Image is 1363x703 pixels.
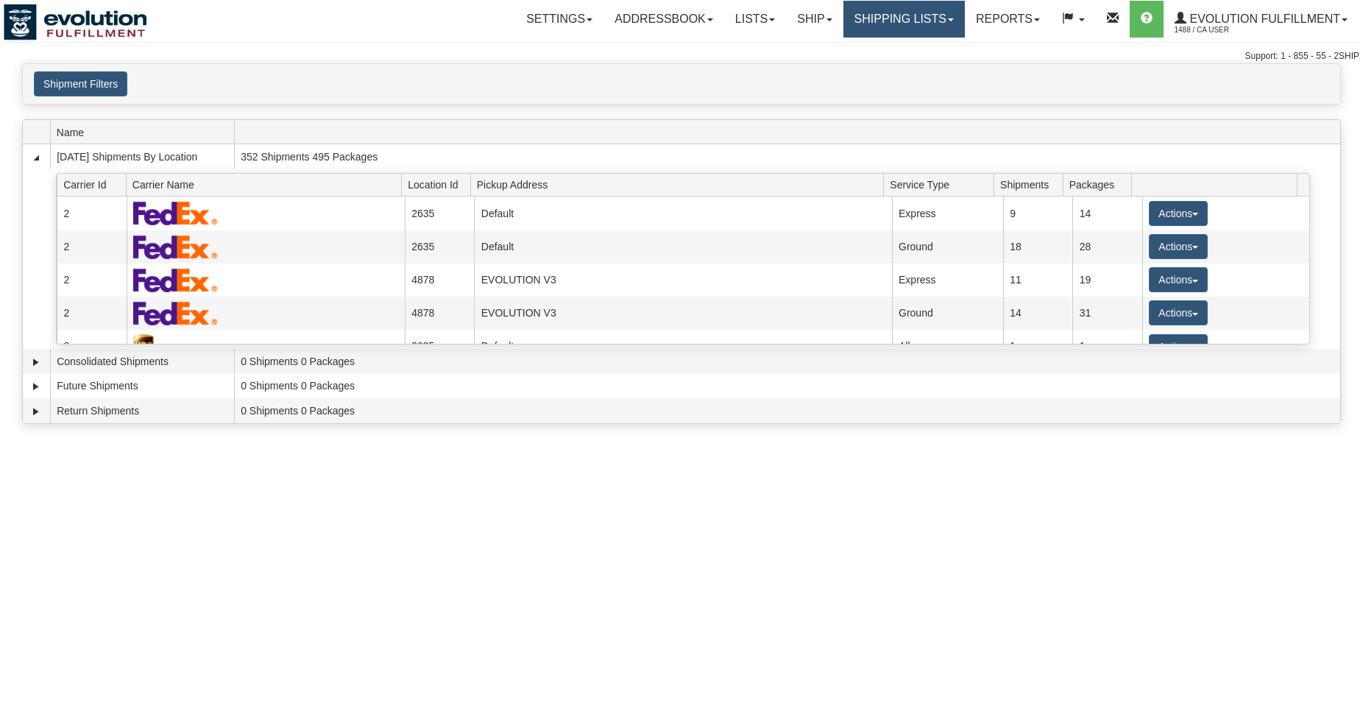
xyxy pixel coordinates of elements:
td: 28 [1072,230,1142,264]
button: Actions [1149,267,1208,292]
td: Default [474,230,891,264]
span: Pickup Address [477,173,884,196]
a: Addressbook [603,1,724,38]
td: 4878 [405,297,475,330]
td: 352 Shipments 495 Packages [234,144,1340,169]
td: Express [892,264,1003,297]
td: Express [892,197,1003,230]
td: Default [474,197,891,230]
button: Actions [1149,300,1208,325]
td: All [892,330,1003,363]
img: UPS [133,334,154,358]
span: Name [57,121,234,144]
td: Ground [892,297,1003,330]
td: 0 Shipments 0 Packages [234,349,1340,374]
td: 0 Shipments 0 Packages [234,398,1340,423]
td: 14 [1072,197,1142,230]
td: Future Shipments [50,374,234,399]
a: Reports [965,1,1051,38]
td: [DATE] Shipments By Location [50,144,234,169]
td: 2635 [405,230,475,264]
td: 2 [57,264,127,297]
td: 19 [1072,264,1142,297]
td: 2 [57,297,127,330]
td: EVOLUTION V3 [474,297,891,330]
a: Collapse [29,150,43,165]
span: 1488 / CA User [1175,23,1285,38]
span: Carrier Id [63,173,126,196]
img: FedEx Express® [133,301,218,325]
td: EVOLUTION V3 [474,264,891,297]
td: Ground [892,230,1003,264]
button: Actions [1149,201,1208,226]
td: 2635 [405,197,475,230]
a: Lists [724,1,786,38]
img: FedEx Express® [133,268,218,292]
img: logo1488.jpg [4,4,147,40]
a: Shipping lists [843,1,965,38]
span: Location Id [408,173,470,196]
td: 1 [1003,330,1073,363]
button: Shipment Filters [34,71,127,96]
td: Return Shipments [50,398,234,423]
td: Default [474,330,891,363]
td: 2 [57,197,127,230]
span: Evolution Fulfillment [1186,13,1340,25]
td: 31 [1072,297,1142,330]
td: 14 [1003,297,1073,330]
td: 0 Shipments 0 Packages [234,374,1340,399]
button: Actions [1149,334,1208,359]
a: Expand [29,379,43,394]
span: Shipments [1000,173,1063,196]
span: Packages [1069,173,1132,196]
td: 2635 [405,330,475,363]
a: Expand [29,355,43,370]
a: Expand [29,404,43,419]
iframe: chat widget [1329,276,1362,426]
td: 2 [57,230,127,264]
span: Service Type [890,173,994,196]
td: 8 [57,330,127,363]
div: Support: 1 - 855 - 55 - 2SHIP [4,50,1359,63]
td: 11 [1003,264,1073,297]
td: Consolidated Shipments [50,349,234,374]
a: Settings [515,1,603,38]
td: 9 [1003,197,1073,230]
td: 1 [1072,330,1142,363]
span: Carrier Name [132,173,402,196]
button: Actions [1149,234,1208,259]
td: 18 [1003,230,1073,264]
td: 4878 [405,264,475,297]
img: FedEx Express® [133,201,218,225]
a: Evolution Fulfillment 1488 / CA User [1164,1,1359,38]
a: Ship [786,1,843,38]
img: FedEx Express® [133,235,218,259]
